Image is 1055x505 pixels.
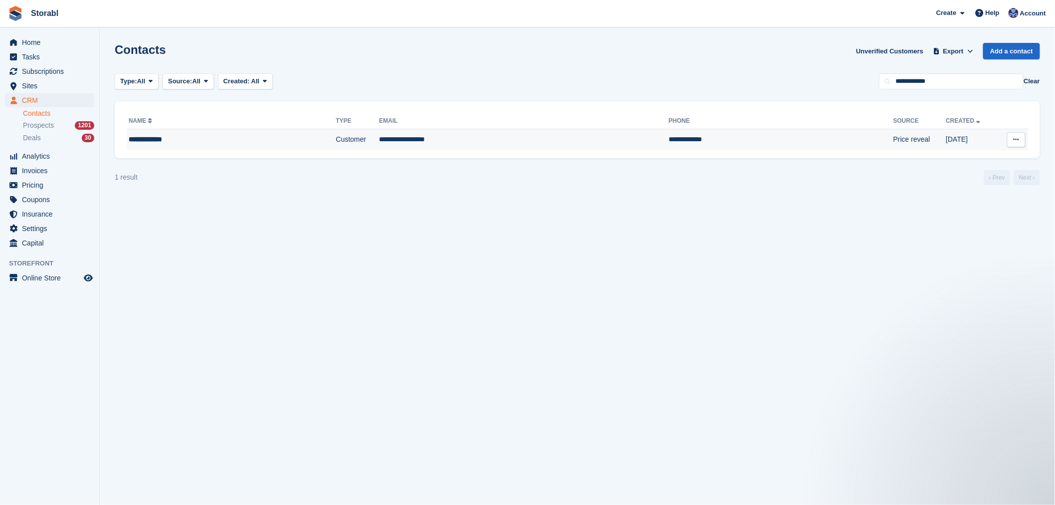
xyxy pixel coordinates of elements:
[218,73,273,90] button: Created: All
[23,120,94,131] a: Prospects 1201
[1024,76,1040,86] button: Clear
[223,77,250,85] span: Created:
[893,129,946,150] td: Price reveal
[982,170,1042,185] nav: Page
[984,170,1010,185] a: Previous
[852,43,927,59] a: Unverified Customers
[1009,8,1019,18] img: Tegan Ewart
[5,178,94,192] a: menu
[22,271,82,285] span: Online Store
[22,222,82,236] span: Settings
[5,207,94,221] a: menu
[82,272,94,284] a: Preview store
[22,164,82,178] span: Invoices
[115,73,159,90] button: Type: All
[946,117,982,124] a: Created
[22,35,82,49] span: Home
[115,43,166,56] h1: Contacts
[22,79,82,93] span: Sites
[75,121,94,130] div: 1201
[23,133,94,143] a: Deals 30
[22,236,82,250] span: Capital
[22,149,82,163] span: Analytics
[336,113,379,129] th: Type
[82,134,94,142] div: 30
[5,35,94,49] a: menu
[5,79,94,93] a: menu
[1014,170,1040,185] a: Next
[5,236,94,250] a: menu
[23,133,41,143] span: Deals
[23,121,54,130] span: Prospects
[936,8,956,18] span: Create
[168,76,192,86] span: Source:
[5,149,94,163] a: menu
[986,8,1000,18] span: Help
[8,6,23,21] img: stora-icon-8386f47178a22dfd0bd8f6a31ec36ba5ce8667c1dd55bd0f319d3a0aa187defe.svg
[5,64,94,78] a: menu
[669,113,893,129] th: Phone
[1020,8,1046,18] span: Account
[5,193,94,207] a: menu
[931,43,975,59] button: Export
[983,43,1040,59] a: Add a contact
[943,46,964,56] span: Export
[22,178,82,192] span: Pricing
[379,113,669,129] th: Email
[120,76,137,86] span: Type:
[22,50,82,64] span: Tasks
[115,172,138,183] div: 1 result
[5,50,94,64] a: menu
[137,76,146,86] span: All
[893,113,946,129] th: Source
[22,64,82,78] span: Subscriptions
[336,129,379,150] td: Customer
[5,222,94,236] a: menu
[5,164,94,178] a: menu
[251,77,260,85] span: All
[22,207,82,221] span: Insurance
[23,109,94,118] a: Contacts
[946,129,998,150] td: [DATE]
[192,76,201,86] span: All
[9,258,99,268] span: Storefront
[163,73,214,90] button: Source: All
[22,193,82,207] span: Coupons
[5,271,94,285] a: menu
[129,117,154,124] a: Name
[5,93,94,107] a: menu
[22,93,82,107] span: CRM
[27,5,62,21] a: Storabl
